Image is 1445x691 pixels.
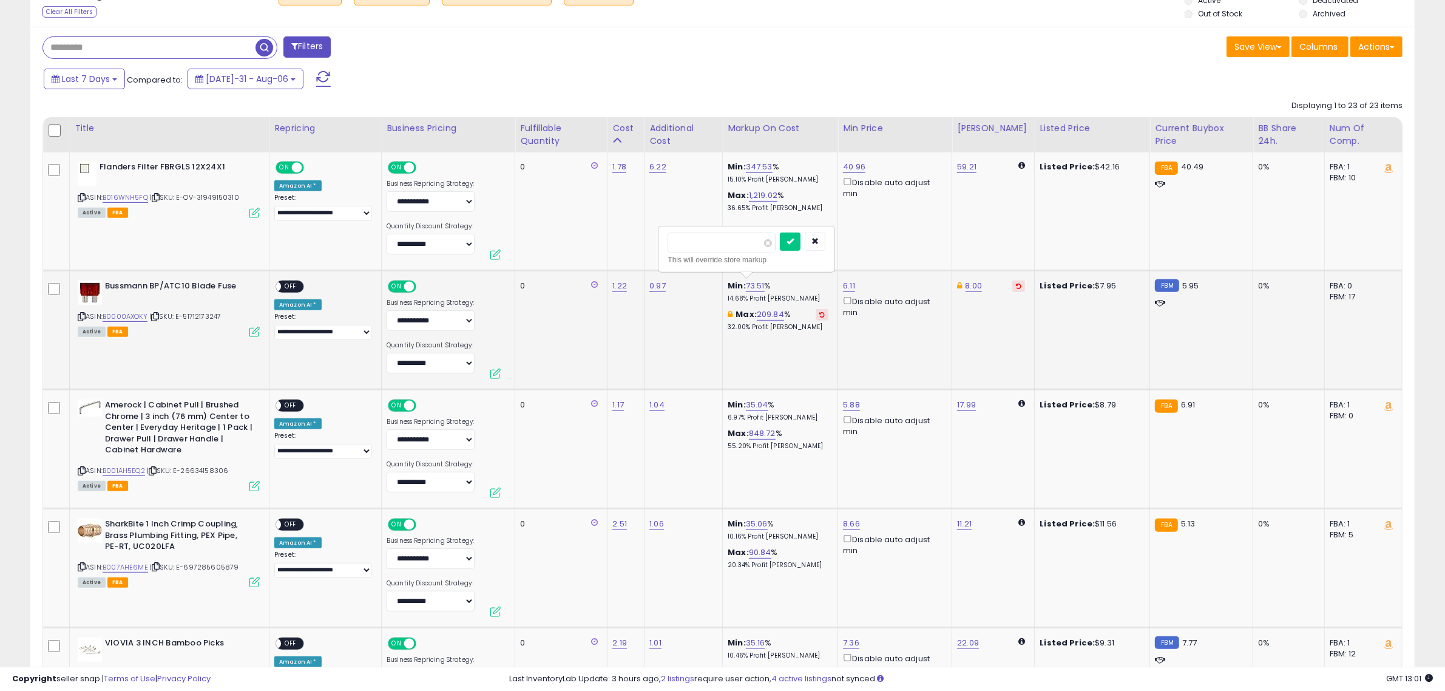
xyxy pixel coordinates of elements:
[746,280,765,292] a: 73.51
[274,418,322,429] div: Amazon AI *
[957,282,962,290] i: This overrides the store level Dynamic Max Price for this listing
[1330,291,1393,302] div: FBM: 17
[749,427,776,440] a: 848.72
[1258,638,1315,648] div: 0%
[1258,519,1315,529] div: 0%
[843,161,865,173] a: 40.96
[387,579,475,588] label: Quantity Discount Strategy:
[42,6,96,18] div: Clear All Filters
[728,190,828,213] div: %
[509,673,1433,685] div: Last InventoryLab Update: 3 hours ago, require user action, not synced.
[78,577,106,588] span: All listings currently available for purchase on Amazon
[415,639,434,649] span: OFF
[728,294,828,303] p: 14.68% Profit [PERSON_NAME]
[274,299,322,310] div: Amazon AI *
[1182,280,1199,291] span: 5.95
[1181,399,1196,410] span: 6.91
[283,36,331,58] button: Filters
[1330,281,1393,291] div: FBA: 0
[1040,400,1140,410] div: $8.79
[78,400,102,417] img: 31HUtxojFdL._SL40_.jpg
[757,308,784,321] a: 209.84
[843,637,859,649] a: 7.36
[520,519,598,529] div: 0
[728,400,828,422] div: %
[78,638,102,662] img: 31ryzRDaCVL._SL40_.jpg
[1198,9,1242,19] label: Out of Stock
[649,399,665,411] a: 1.04
[103,466,145,476] a: B001AH5EQ2
[1182,637,1197,648] span: 7.77
[1040,519,1140,529] div: $11.56
[612,637,627,649] a: 2.19
[281,282,300,292] span: OFF
[1330,519,1393,529] div: FBA: 1
[147,466,228,475] span: | SKU: E-26634158306
[78,400,260,489] div: ASIN:
[127,74,183,86] span: Compared to:
[274,180,322,191] div: Amazon AI *
[1040,161,1095,172] b: Listed Price:
[966,280,983,292] a: 8.00
[1155,122,1248,148] div: Current Buybox Price
[728,414,828,422] p: 6.97% Profit [PERSON_NAME]
[957,161,976,173] a: 59.21
[1040,122,1145,135] div: Listed Price
[188,69,303,89] button: [DATE]-31 - Aug-06
[1330,638,1393,648] div: FBA: 1
[281,401,300,411] span: OFF
[649,637,662,649] a: 1.01
[668,254,825,266] div: This will override store markup
[1181,518,1196,529] span: 5.13
[389,639,404,649] span: ON
[1330,172,1393,183] div: FBM: 10
[612,399,624,411] a: 1.17
[1227,36,1290,57] button: Save View
[728,518,746,529] b: Min:
[1155,279,1179,292] small: FBM
[389,401,404,411] span: ON
[1258,400,1315,410] div: 0%
[107,577,128,588] span: FBA
[1040,162,1140,172] div: $42.16
[728,637,746,648] b: Min:
[957,122,1029,135] div: [PERSON_NAME]
[749,189,777,202] a: 1,219.02
[277,163,292,173] span: ON
[206,73,288,85] span: [DATE]-31 - Aug-06
[957,637,979,649] a: 22.09
[843,399,860,411] a: 5.88
[728,428,828,451] div: %
[78,162,96,186] img: 21fQNbNm5lL._SL40_.jpg
[723,117,838,152] th: The percentage added to the cost of goods (COGS) that forms the calculator for Min & Max prices.
[728,547,828,570] div: %
[1258,281,1315,291] div: 0%
[520,638,598,648] div: 0
[520,281,598,291] div: 0
[819,311,825,318] i: Revert to store-level Max Markup
[105,281,252,295] b: Bussmann BP/ATC10 Blade Fuse
[103,192,148,203] a: B016WNH5FQ
[389,282,404,292] span: ON
[1040,637,1095,648] b: Listed Price:
[1330,400,1393,410] div: FBA: 1
[728,281,828,303] div: %
[1291,36,1349,57] button: Columns
[387,537,475,545] label: Business Repricing Strategy:
[103,562,148,573] a: B007AHE6ME
[281,639,300,649] span: OFF
[389,163,404,173] span: ON
[1330,648,1393,659] div: FBM: 12
[661,673,694,684] a: 2 listings
[107,481,128,491] span: FBA
[843,414,942,437] div: Disable auto adjust min
[728,280,746,291] b: Min:
[387,341,475,350] label: Quantity Discount Strategy:
[78,327,106,337] span: All listings currently available for purchase on Amazon
[520,122,602,148] div: Fulfillable Quantity
[649,518,664,530] a: 1.06
[728,323,828,332] p: 32.00% Profit [PERSON_NAME]
[1040,518,1095,529] b: Listed Price:
[612,122,639,135] div: Cost
[75,122,264,135] div: Title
